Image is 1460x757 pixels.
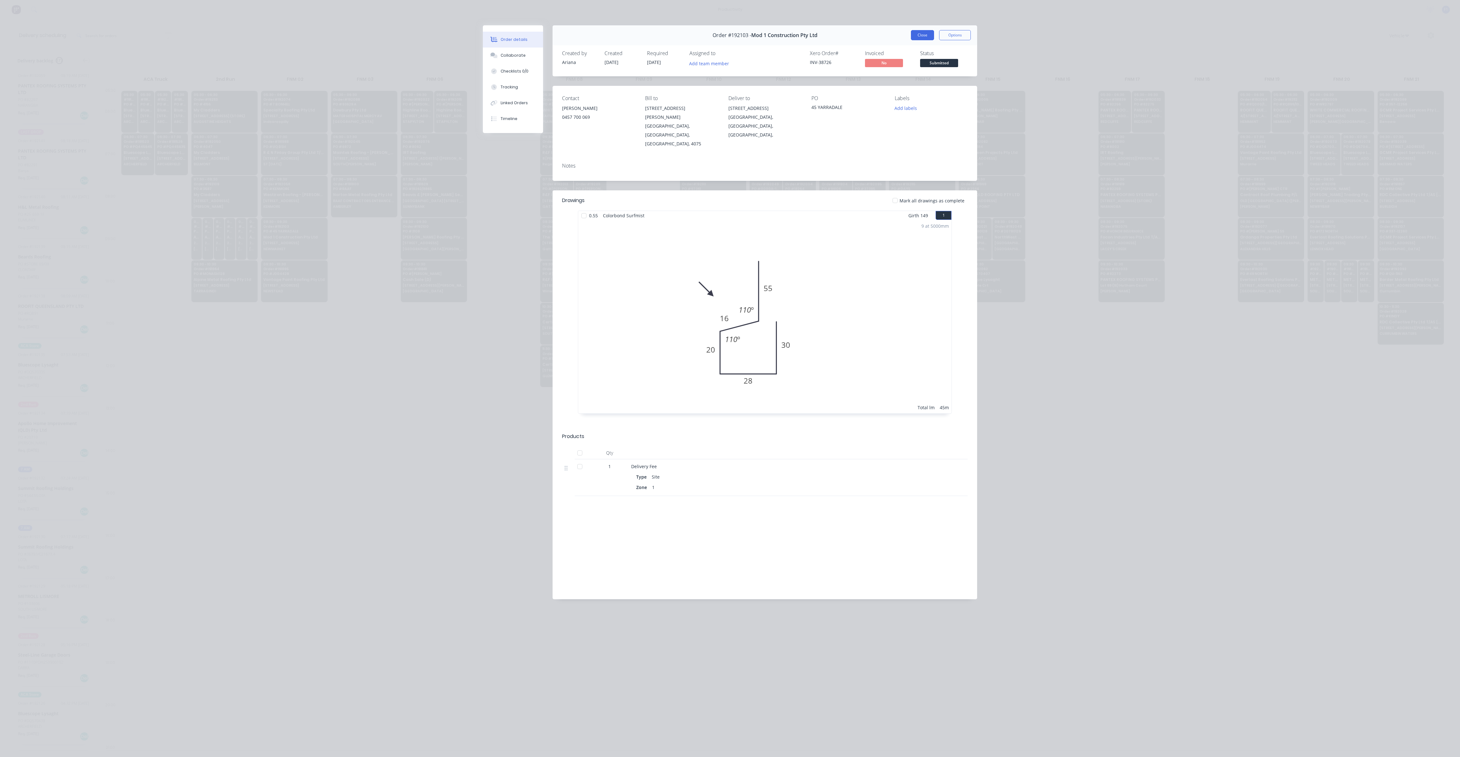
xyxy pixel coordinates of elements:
div: Xero Order # [810,50,857,56]
div: Created by [562,50,597,56]
button: Add team member [689,59,733,67]
button: 1 [936,211,951,220]
div: [PERSON_NAME] [562,104,635,113]
div: Products [562,433,584,440]
button: Tracking [483,79,543,95]
div: Type [636,472,649,481]
div: Required [647,50,682,56]
button: Add labels [891,104,920,112]
div: Drawings [562,197,585,204]
div: 45 YARRADALE [811,104,884,113]
div: 9 at 5000mm [921,223,949,229]
div: [STREET_ADDRESS] [728,104,801,113]
button: Linked Orders [483,95,543,111]
span: No [865,59,903,67]
span: Order #192103 - [713,32,751,38]
div: [GEOGRAPHIC_DATA], [GEOGRAPHIC_DATA], [GEOGRAPHIC_DATA], [728,113,801,139]
div: Contact [562,95,635,101]
div: [STREET_ADDRESS][PERSON_NAME] [645,104,718,122]
div: Invoiced [865,50,912,56]
div: Total lm [918,404,935,411]
button: Checklists 0/0 [483,63,543,79]
div: [PERSON_NAME]0457 700 069 [562,104,635,124]
div: Assigned to [689,50,753,56]
div: Timeline [501,116,517,122]
span: 1 [608,463,611,470]
span: 0.55 [586,211,600,220]
div: 0457 700 069 [562,113,635,122]
span: Mark all drawings as complete [900,197,964,204]
div: PO [811,95,884,101]
span: Delivery Fee [631,463,657,469]
span: Colorbond Surfmist [600,211,647,220]
span: [DATE] [647,59,661,65]
div: Labels [895,95,968,101]
button: Add team member [686,59,733,67]
div: Tracking [501,84,518,90]
div: Notes [562,163,968,169]
div: Deliver to [728,95,801,101]
button: Timeline [483,111,543,127]
button: Order details [483,32,543,48]
div: Checklists 0/0 [501,68,528,74]
button: Collaborate [483,48,543,63]
div: 45m [940,404,949,411]
span: [DATE] [605,59,618,65]
div: Status [920,50,968,56]
div: Site [649,472,662,481]
div: [STREET_ADDRESS][PERSON_NAME][GEOGRAPHIC_DATA], [GEOGRAPHIC_DATA], [GEOGRAPHIC_DATA], 4075 [645,104,718,148]
div: Qty [591,447,629,459]
div: Ariana [562,59,597,66]
div: INV-38726 [810,59,857,66]
div: Linked Orders [501,100,528,106]
span: Submitted [920,59,958,67]
div: Collaborate [501,53,526,58]
div: 05516202830110º110º9 at 5000mmTotal lm45m [578,220,951,413]
span: Mod 1 Construction Pty Ltd [751,32,817,38]
div: Created [605,50,639,56]
button: Options [939,30,971,40]
span: Girth 149 [908,211,928,220]
button: Close [911,30,934,40]
div: [GEOGRAPHIC_DATA], [GEOGRAPHIC_DATA], [GEOGRAPHIC_DATA], 4075 [645,122,718,148]
div: Bill to [645,95,718,101]
div: [STREET_ADDRESS][GEOGRAPHIC_DATA], [GEOGRAPHIC_DATA], [GEOGRAPHIC_DATA], [728,104,801,139]
button: Submitted [920,59,958,68]
div: 1 [650,483,657,492]
div: Zone [636,483,650,492]
div: Order details [501,37,528,42]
